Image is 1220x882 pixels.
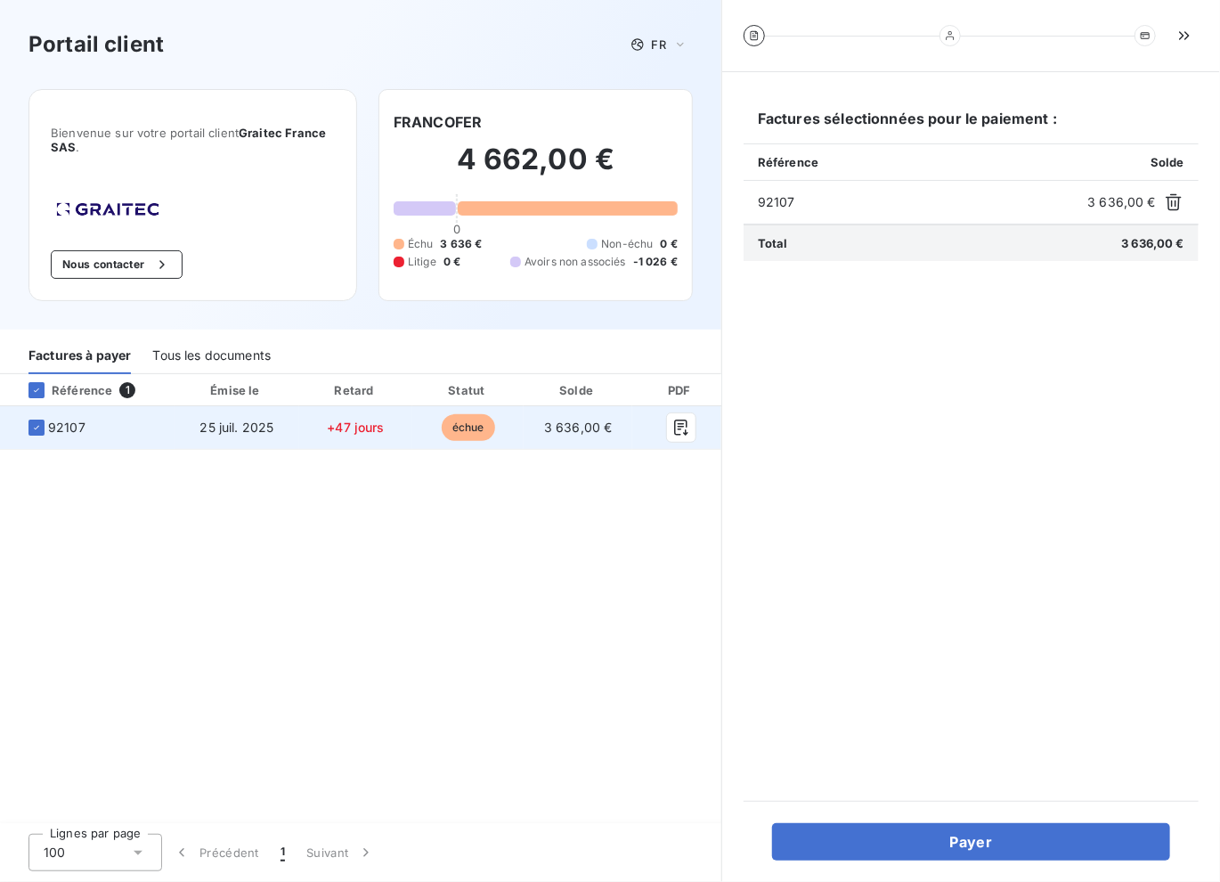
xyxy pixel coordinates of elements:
[652,37,666,52] span: FR
[270,834,296,871] button: 1
[1088,193,1157,211] span: 3 636,00 €
[119,382,135,398] span: 1
[48,419,85,437] span: 92107
[661,236,678,252] span: 0 €
[408,236,434,252] span: Échu
[453,222,460,236] span: 0
[1151,155,1184,169] span: Solde
[772,823,1170,861] button: Payer
[162,834,270,871] button: Précédent
[51,126,335,154] span: Bienvenue sur votre portail client .
[51,250,183,279] button: Nous contacter
[758,236,788,250] span: Total
[296,834,386,871] button: Suivant
[199,420,273,435] span: 25 juil. 2025
[14,382,112,398] div: Référence
[281,844,285,862] span: 1
[327,420,384,435] span: +47 jours
[28,337,131,374] div: Factures à payer
[758,155,818,169] span: Référence
[51,197,165,222] img: Company logo
[744,108,1199,143] h6: Factures sélectionnées pour le paiement :
[601,236,653,252] span: Non-échu
[152,337,271,374] div: Tous les documents
[178,381,295,399] div: Émise le
[442,414,495,441] span: échue
[441,236,483,252] span: 3 636 €
[1122,236,1185,250] span: 3 636,00 €
[303,381,410,399] div: Retard
[394,142,678,195] h2: 4 662,00 €
[633,254,678,270] span: -1 026 €
[28,29,164,61] h3: Portail client
[527,381,629,399] div: Solde
[758,193,1081,211] span: 92107
[636,381,726,399] div: PDF
[544,420,613,435] span: 3 636,00 €
[44,844,65,862] span: 100
[51,126,326,154] span: Graitec France SAS
[416,381,520,399] div: Statut
[408,254,436,270] span: Litige
[525,254,626,270] span: Avoirs non associés
[394,111,482,133] h6: FRANCOFER
[443,254,460,270] span: 0 €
